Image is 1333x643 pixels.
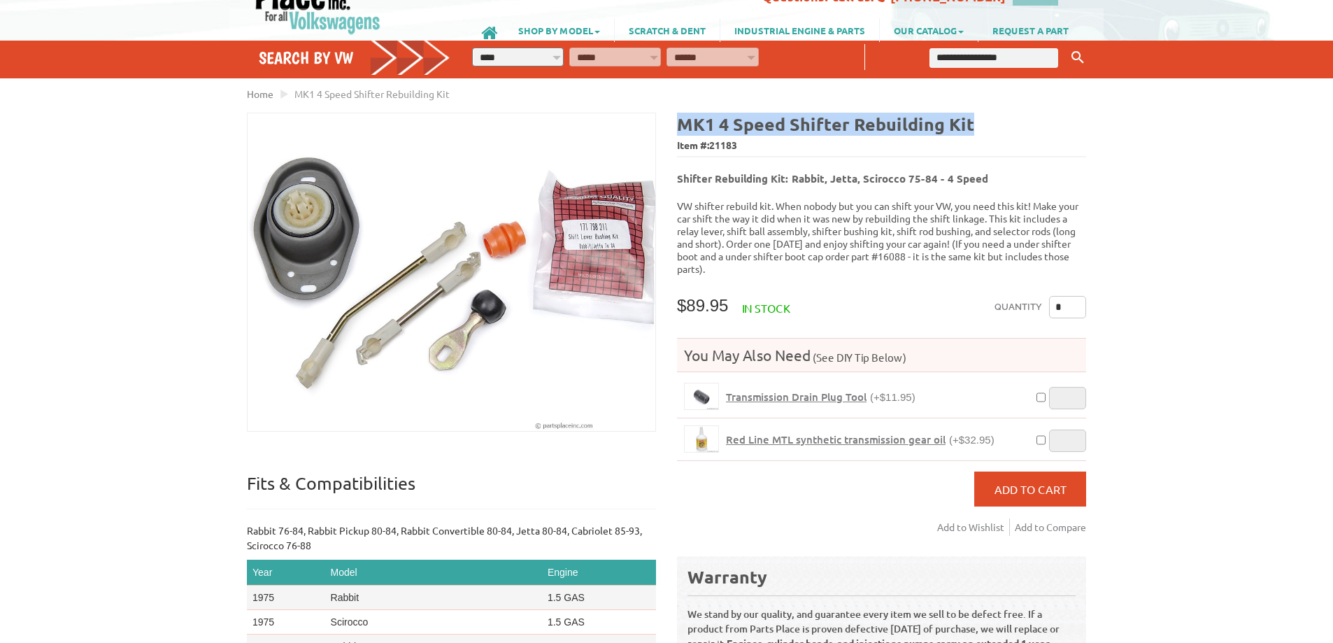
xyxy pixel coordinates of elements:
a: REQUEST A PART [978,18,1083,42]
p: Rabbit 76-84, Rabbit Pickup 80-84, Rabbit Convertible 80-84, Jetta 80-84, Cabriolet 85-93, Sciroc... [247,523,656,553]
a: Red Line MTL synthetic transmission gear oil(+$32.95) [726,433,995,446]
p: VW shifter rebuild kit. When nobody but you can shift your VW, you need this kit! Make your car s... [677,199,1086,275]
td: 1.5 GAS [542,586,656,610]
span: MK1 4 Speed Shifter Rebuilding Kit [294,87,450,100]
span: Red Line MTL synthetic transmission gear oil [726,432,946,446]
span: (+$32.95) [949,434,995,446]
div: Warranty [687,565,1076,588]
b: MK1 4 Speed Shifter Rebuilding Kit [677,113,974,135]
a: Add to Wishlist [937,518,1010,536]
label: Quantity [995,296,1042,318]
th: Model [325,560,542,586]
th: Engine [542,560,656,586]
span: In stock [742,301,790,315]
button: Keyword Search [1067,46,1088,69]
b: Shifter Rebuilding Kit: Rabbit, Jetta, Scirocco 75-84 - 4 Speed [677,171,988,185]
a: Red Line MTL synthetic transmission gear oil [684,425,719,453]
span: Item #: [677,136,1086,156]
span: (See DIY Tip Below) [811,351,906,364]
a: OUR CATALOG [880,18,978,42]
td: 1975 [247,586,325,610]
button: Add to Cart [974,472,1086,507]
h4: You May Also Need [677,346,1086,365]
a: INDUSTRIAL ENGINE & PARTS [720,18,879,42]
p: Fits & Compatibilities [247,472,656,509]
img: Red Line MTL synthetic transmission gear oil [685,426,718,452]
td: Scirocco [325,610,542,635]
span: (+$11.95) [870,391,915,403]
img: Transmission Drain Plug Tool [685,383,718,409]
td: 1975 [247,610,325,635]
a: SHOP BY MODEL [504,18,614,42]
a: SCRATCH & DENT [615,18,720,42]
span: 21183 [709,139,737,151]
h4: Search by VW [259,48,450,68]
a: Add to Compare [1015,518,1086,536]
span: Add to Cart [995,482,1067,496]
a: Transmission Drain Plug Tool(+$11.95) [726,390,915,404]
span: Transmission Drain Plug Tool [726,390,867,404]
td: 1.5 GAS [542,610,656,635]
a: Transmission Drain Plug Tool [684,383,719,410]
span: $89.95 [677,296,728,315]
th: Year [247,560,325,586]
a: Home [247,87,273,100]
img: MK1 4 Speed Shifter Rebuilding Kit [248,113,655,431]
td: Rabbit [325,586,542,610]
